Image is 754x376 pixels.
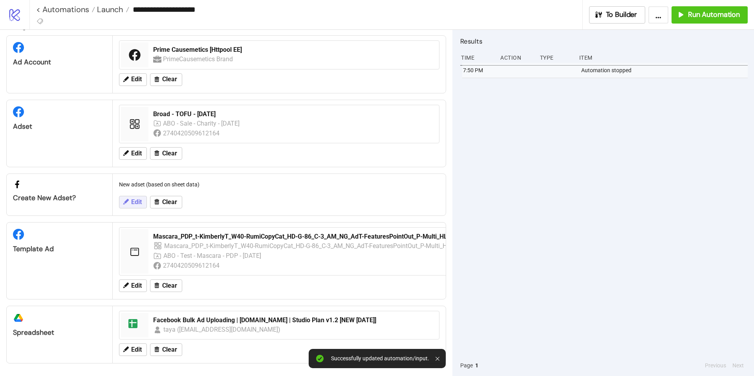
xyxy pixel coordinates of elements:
[331,355,429,362] div: Successfully updated automation/input.
[539,50,573,65] div: Type
[163,325,281,334] div: taya ([EMAIL_ADDRESS][DOMAIN_NAME])
[13,122,106,131] div: Adset
[162,346,177,353] span: Clear
[153,46,434,54] div: Prime Causemetics [Httpool EE]
[131,76,142,83] span: Edit
[131,282,142,289] span: Edit
[580,63,750,78] div: Automation stopped
[460,36,748,46] h2: Results
[119,73,147,86] button: Edit
[163,54,234,64] div: PrimeCausemetics Brand
[119,196,147,208] button: Edit
[589,6,646,24] button: To Builder
[153,110,434,119] div: Broad - TOFU - [DATE]
[13,328,106,337] div: Spreadsheet
[150,279,182,292] button: Clear
[162,150,177,157] span: Clear
[131,346,142,353] span: Edit
[95,4,123,15] span: Launch
[150,196,182,208] button: Clear
[116,177,443,192] div: New adset (based on sheet data)
[473,361,481,370] button: 1
[119,343,147,356] button: Edit
[688,10,740,19] span: Run Automation
[462,63,496,78] div: 7:50 PM
[730,361,746,370] button: Next
[153,316,434,325] div: Facebook Bulk Ad Uploading | [DOMAIN_NAME] | Studio Plan v1.2 [NEW [DATE]]
[460,50,494,65] div: Time
[13,58,106,67] div: Ad Account
[36,5,95,13] a: < Automations
[672,6,748,24] button: Run Automation
[500,50,533,65] div: Action
[578,50,748,65] div: Item
[703,361,728,370] button: Previous
[163,128,221,138] div: 2740420509612164
[13,245,106,254] div: Template Ad
[150,73,182,86] button: Clear
[131,199,142,206] span: Edit
[460,361,473,370] span: Page
[162,282,177,289] span: Clear
[150,343,182,356] button: Clear
[13,193,106,203] div: Create new adset?
[119,147,147,160] button: Edit
[163,251,262,261] div: ABO - Test - Mascara - PDP - [DATE]
[648,6,668,24] button: ...
[150,147,182,160] button: Clear
[131,150,142,157] span: Edit
[95,5,129,13] a: Launch
[119,279,147,292] button: Edit
[163,119,241,128] div: ABO - Sale - Charity - [DATE]
[163,261,221,270] div: 2740420509612164
[162,76,177,83] span: Clear
[606,10,637,19] span: To Builder
[162,199,177,206] span: Clear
